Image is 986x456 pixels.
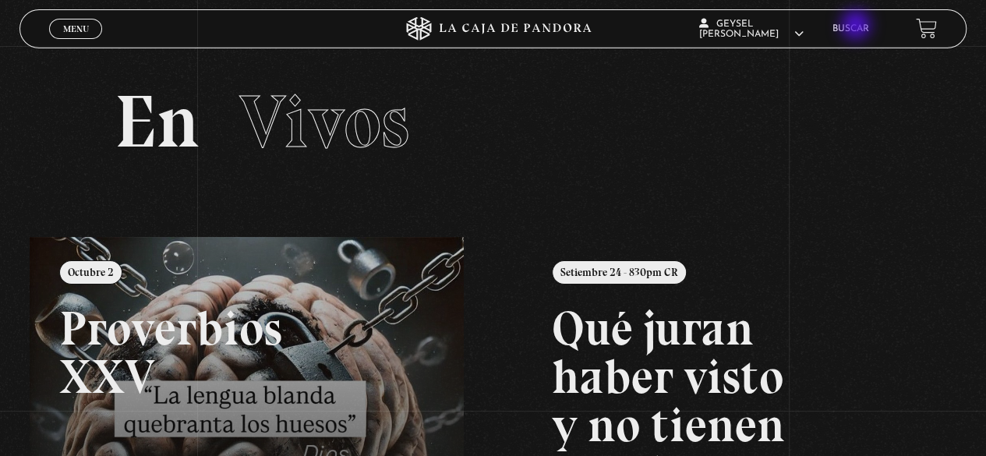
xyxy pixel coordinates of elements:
span: Geysel [PERSON_NAME] [699,19,804,39]
span: Cerrar [58,37,94,48]
span: Vivos [239,77,409,166]
span: Menu [63,24,89,34]
h2: En [115,85,872,159]
a: View your shopping cart [916,18,937,39]
a: Buscar [832,24,869,34]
